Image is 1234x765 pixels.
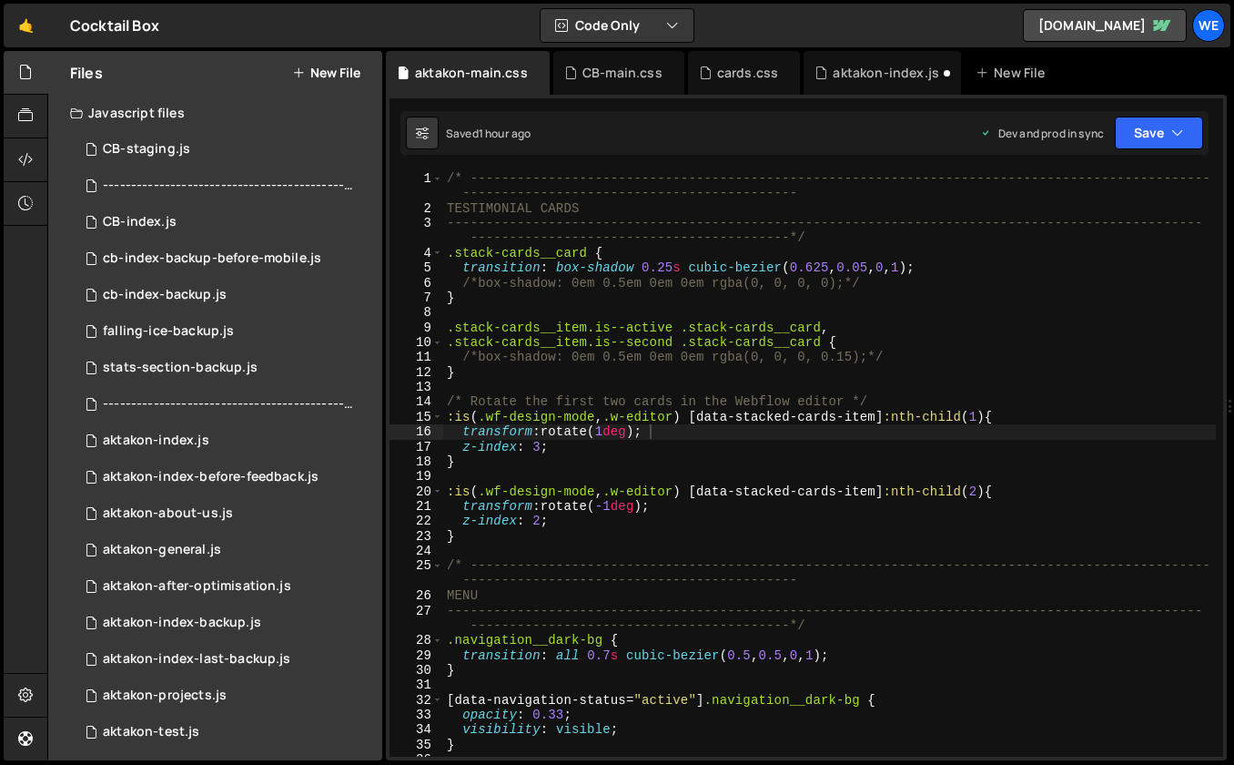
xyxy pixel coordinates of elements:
div: 2 [389,201,443,216]
div: falling-ice-backup.js [103,323,234,340]
div: 15 [389,410,443,424]
div: aktakon-index.js [103,433,209,449]
div: 21 [389,499,443,514]
div: 33 [389,708,443,722]
div: 30 [389,663,443,678]
div: Saved [446,126,531,141]
div: 7 [389,291,443,305]
div: 24 [389,544,443,558]
div: 34 [389,722,443,737]
div: aktakon-about-us.js [103,505,233,522]
div: 31 [389,678,443,692]
div: aktakon-index.js [833,64,939,82]
div: 8 [389,305,443,320]
div: aktakon-index-last-backup.js [103,651,290,668]
div: CB-staging.js [103,141,190,158]
div: 16 [389,424,443,439]
div: Cocktail Box [70,15,159,36]
div: ----------------------------------------------------------------.js [103,396,354,413]
div: 19 [389,469,443,484]
div: 12094/46147.js [70,568,382,605]
div: 32 [389,693,443,708]
div: 12 [389,365,443,380]
div: New File [976,64,1052,82]
div: cb-index-backup.js [103,287,227,303]
div: 14 [389,394,443,409]
div: 12094/47546.js [70,168,389,204]
button: Save [1115,117,1203,149]
div: 13 [389,380,443,394]
h2: Files [70,63,103,83]
div: Dev and prod in sync [980,126,1104,141]
div: 35 [389,738,443,752]
div: 22 [389,514,443,528]
a: [DOMAIN_NAME] [1023,9,1187,42]
div: 25 [389,558,443,588]
div: 17 [389,440,443,454]
div: 6 [389,276,443,291]
div: 12094/43364.js [70,423,382,459]
div: 12094/45380.js [70,532,382,568]
div: aktakon-main.css [415,64,528,82]
div: 20 [389,484,443,499]
div: 12094/47253.js [70,313,382,350]
div: 12094/46847.js [70,277,382,313]
div: 12094/45381.js [70,714,382,750]
div: 10 [389,335,443,350]
div: 12094/46983.js [70,459,382,495]
div: 3 [389,216,443,246]
div: 11 [389,350,443,364]
div: 12094/44174.js [70,605,382,641]
div: aktakon-index-before-feedback.js [103,469,319,485]
div: 26 [389,588,443,603]
div: aktakon-projects.js [103,688,227,704]
div: cards.css [717,64,778,82]
button: Code Only [541,9,693,42]
div: 9 [389,321,443,335]
div: 29 [389,648,443,663]
div: 12094/47545.js [70,131,382,168]
div: aktakon-after-optimisation.js [103,578,291,595]
div: 1 [389,171,443,201]
div: 12094/46486.js [70,204,382,240]
div: aktakon-test.js [103,724,199,740]
div: CB-index.js [103,214,177,230]
div: 12094/47254.js [70,350,382,386]
div: Javascript files [48,95,382,131]
div: 4 [389,246,443,260]
div: 12094/47451.js [70,240,382,277]
div: 5 [389,260,443,275]
div: 12094/46984.js [70,386,389,423]
div: CB-main.css [582,64,663,82]
div: 12094/44389.js [70,678,382,714]
button: New File [292,66,360,80]
div: aktakon-index-backup.js [103,615,261,631]
div: aktakon-general.js [103,542,221,558]
a: We [1192,9,1225,42]
a: 🤙 [4,4,48,47]
div: 23 [389,529,443,544]
div: 18 [389,454,443,469]
div: 12094/44521.js [70,495,382,532]
div: 1 hour ago [479,126,531,141]
div: 27 [389,604,443,634]
div: 12094/44999.js [70,641,382,678]
div: stats-section-backup.js [103,360,258,376]
div: --------------------------------------------------------------------------------.js [103,178,354,194]
div: 28 [389,633,443,648]
div: cb-index-backup-before-mobile.js [103,250,321,267]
